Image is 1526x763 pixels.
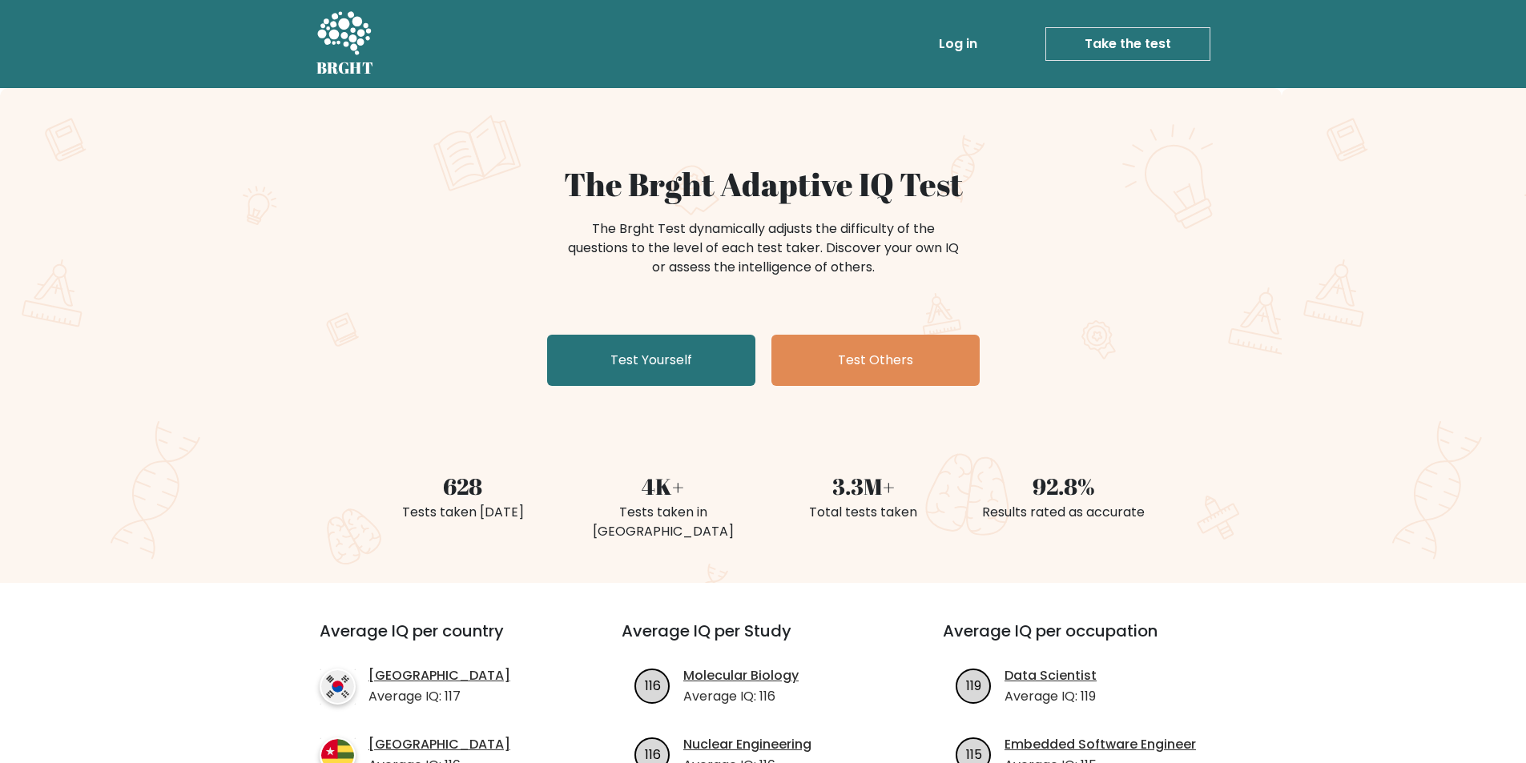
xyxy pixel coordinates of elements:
[645,676,661,694] text: 116
[973,469,1154,503] div: 92.8%
[368,687,510,706] p: Average IQ: 117
[932,28,984,60] a: Log in
[372,503,554,522] div: Tests taken [DATE]
[683,687,799,706] p: Average IQ: 116
[563,219,964,277] div: The Brght Test dynamically adjusts the difficulty of the questions to the level of each test take...
[368,666,510,685] a: [GEOGRAPHIC_DATA]
[773,469,954,503] div: 3.3M+
[622,621,904,660] h3: Average IQ per Study
[943,621,1226,660] h3: Average IQ per occupation
[773,503,954,522] div: Total tests taken
[547,335,755,386] a: Test Yourself
[320,621,564,660] h3: Average IQ per country
[966,745,982,763] text: 115
[316,6,374,82] a: BRGHT
[372,469,554,503] div: 628
[683,666,799,685] a: Molecular Biology
[316,58,374,78] h5: BRGHT
[973,503,1154,522] div: Results rated as accurate
[771,335,980,386] a: Test Others
[645,745,661,763] text: 116
[320,669,356,705] img: country
[573,503,754,541] div: Tests taken in [GEOGRAPHIC_DATA]
[1005,687,1097,706] p: Average IQ: 119
[368,735,510,754] a: [GEOGRAPHIC_DATA]
[1005,666,1097,685] a: Data Scientist
[966,676,981,694] text: 119
[683,735,811,754] a: Nuclear Engineering
[372,165,1154,203] h1: The Brght Adaptive IQ Test
[1005,735,1196,754] a: Embedded Software Engineer
[1045,27,1210,61] a: Take the test
[573,469,754,503] div: 4K+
